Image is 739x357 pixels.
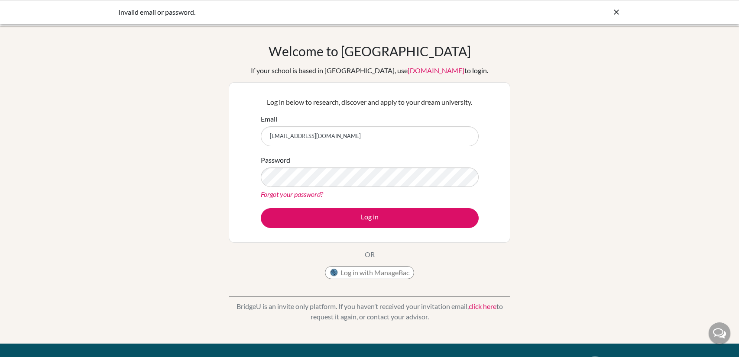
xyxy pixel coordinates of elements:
a: click here [469,302,496,310]
div: Invalid email or password. [118,7,491,17]
button: Log in with ManageBac [325,266,414,279]
p: Log in below to research, discover and apply to your dream university. [261,97,479,107]
button: Log in [261,208,479,228]
a: [DOMAIN_NAME] [408,66,464,74]
label: Email [261,114,277,124]
h1: Welcome to [GEOGRAPHIC_DATA] [269,43,471,59]
div: If your school is based in [GEOGRAPHIC_DATA], use to login. [251,65,488,76]
label: Password [261,155,290,165]
p: BridgeU is an invite only platform. If you haven’t received your invitation email, to request it ... [229,301,510,322]
a: Forgot your password? [261,190,323,198]
span: Help [19,6,36,14]
p: OR [365,249,375,260]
